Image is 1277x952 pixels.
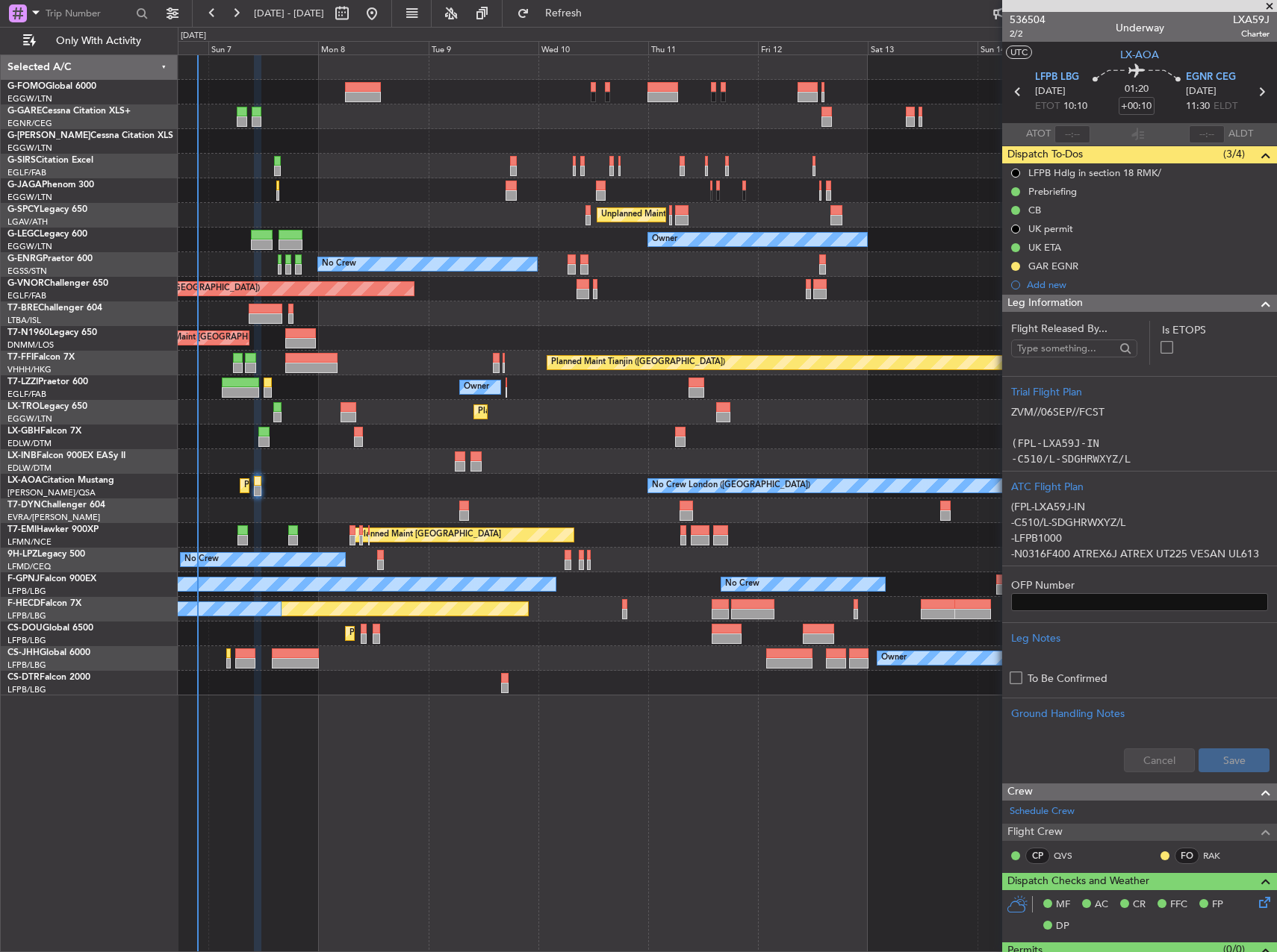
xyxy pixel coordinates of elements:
[1010,28,1045,40] span: 2/2
[538,41,648,54] div: Wed 10
[7,561,51,572] a: LFMD/CEQ
[1011,437,1099,449] code: (FPL-LXA59J-IN
[1007,783,1033,801] span: Crew
[1125,82,1149,97] span: 01:20
[7,279,44,288] span: G-VNOR
[725,573,759,595] div: No Crew
[868,41,978,54] div: Sat 13
[7,192,52,203] a: EGGW/LTN
[7,673,90,682] a: CS-DTRFalcon 2000
[1011,384,1268,400] div: Trial Flight Plan
[7,328,49,337] span: T7-N1960
[7,266,47,277] a: EGSS/STN
[551,351,725,374] div: Planned Maint Tianjin ([GEOGRAPHIC_DATA])
[1228,127,1253,142] span: ALDT
[652,228,677,251] div: Owner
[7,660,46,671] a: LFPB/LBG
[7,512,100,523] a: EVRA/[PERSON_NAME]
[7,82,46,91] span: G-FOMO
[7,525,99,534] a: T7-EMIHawker 900XP
[7,451,125,460] a: LX-INBFalcon 900EX EASy II
[7,427,81,436] a: LX-GBHFalcon 7X
[7,648,90,657] a: CS-JHHGlobal 6000
[1028,222,1073,235] div: UK permit
[1011,404,1268,420] p: ZVM//06SEP//FCST
[7,205,87,214] a: G-SPCYLegacy 650
[1223,146,1245,162] span: (3/4)
[1007,146,1083,163] span: Dispatch To-Dos
[7,624,93,633] a: CS-DOUGlobal 6500
[7,353,34,362] span: T7-FFI
[1028,204,1041,216] div: CB
[7,254,43,263] span: G-ENRG
[7,315,41,326] a: LTBA/ISL
[7,624,43,633] span: CS-DOU
[1186,84,1217,99] span: [DATE]
[7,550,37,559] span: 9H-LPZ
[1010,12,1045,28] span: 536504
[7,304,102,313] a: T7-BREChallenger 604
[1007,873,1149,890] span: Dispatch Checks and Weather
[254,7,324,20] span: [DATE] - [DATE]
[464,376,489,398] div: Owner
[7,648,40,657] span: CS-JHH
[652,475,810,497] div: No Crew London ([GEOGRAPHIC_DATA])
[7,599,81,608] a: F-HECDFalcon 7X
[7,635,46,646] a: LFPB/LBG
[244,475,479,497] div: Planned Maint [GEOGRAPHIC_DATA] ([GEOGRAPHIC_DATA])
[1011,577,1268,593] label: OFP Number
[7,476,42,485] span: LX-AOA
[1011,453,1131,465] code: -C510/L-SDGHRWXYZ/L
[1214,99,1237,114] span: ELDT
[7,574,40,583] span: F-GPNJ
[46,2,131,25] input: Trip Number
[1162,322,1268,338] label: Is ETOPS
[7,290,46,301] a: EGLF/FAB
[7,536,52,548] a: LFMN/NCE
[478,401,576,423] div: Planned Maint Dusseldorf
[7,501,105,510] a: T7-DYNChallenger 604
[7,550,85,559] a: 9H-LPZLegacy 500
[1120,47,1159,63] span: LX-AOA
[1186,99,1210,114] span: 11:30
[184,548,219,571] div: No Crew
[7,131,90,140] span: G-[PERSON_NAME]
[318,41,428,54] div: Mon 8
[1035,99,1060,114] span: ETOT
[532,8,595,19] span: Refresh
[7,525,37,534] span: T7-EMI
[1035,70,1079,85] span: LFPB LBG
[7,378,38,386] span: T7-LZZI
[39,36,158,46] span: Only With Activity
[1095,898,1108,912] span: AC
[601,204,843,226] div: Unplanned Maint [GEOGRAPHIC_DATA] ([PERSON_NAME] Intl)
[1056,919,1069,934] span: DP
[1028,671,1107,686] label: To Be Confirmed
[7,156,36,165] span: G-SIRS
[7,574,96,583] a: F-GPNJFalcon 900EX
[7,181,94,190] a: G-JAGAPhenom 300
[7,463,52,474] a: EDLW/DTM
[1007,824,1063,841] span: Flight Crew
[1203,849,1237,862] a: RAK
[7,279,108,288] a: G-VNORChallenger 650
[7,673,40,682] span: CS-DTR
[1007,295,1083,312] span: Leg Information
[1017,337,1115,360] input: Type something...
[1186,70,1236,85] span: EGNR CEG
[7,427,40,436] span: LX-GBH
[1011,479,1268,495] div: ATC Flight Plan
[7,402,40,411] span: LX-TRO
[7,684,46,695] a: LFPB/LBG
[7,254,93,263] a: G-ENRGPraetor 600
[978,41,1087,54] div: Sun 14
[7,241,52,252] a: EGGW/LTN
[7,599,40,608] span: F-HECD
[1116,20,1164,36] div: Underway
[1028,185,1077,198] div: Prebriefing
[7,402,87,411] a: LX-TROLegacy 650
[16,29,162,53] button: Only With Activity
[7,167,46,178] a: EGLF/FAB
[7,107,42,116] span: G-GARE
[1233,12,1270,28] span: LXA59J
